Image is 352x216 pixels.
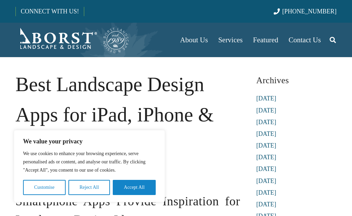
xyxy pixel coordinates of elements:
[256,95,276,102] a: [DATE]
[213,23,248,57] a: Services
[218,36,243,44] span: Services
[284,23,326,57] a: Contact Us
[253,36,278,44] span: Featured
[23,137,156,145] p: We value your privacy
[256,201,276,208] a: [DATE]
[23,150,156,174] p: We use cookies to enhance your browsing experience, serve personalised ads or content, and analys...
[68,180,110,195] button: Reject All
[14,130,165,202] div: We value your privacy
[256,165,276,172] a: [DATE]
[256,154,276,161] a: [DATE]
[256,130,276,137] a: [DATE]
[256,119,276,126] a: [DATE]
[256,189,276,196] a: [DATE]
[180,36,208,44] span: About Us
[15,26,130,54] a: Borst-Logo
[256,177,276,184] a: [DATE]
[248,23,283,57] a: Featured
[326,31,340,48] a: Search
[23,180,66,195] button: Customise
[175,23,213,57] a: About Us
[274,8,337,15] a: [PHONE_NUMBER]
[113,180,156,195] button: Accept All
[16,3,84,20] a: CONNECT WITH US!
[282,8,337,15] span: [PHONE_NUMBER]
[256,73,337,88] h3: Archives
[256,107,276,114] a: [DATE]
[256,142,276,149] a: [DATE]
[289,36,321,44] span: Contact Us
[15,69,240,160] h1: Best Landscape Design Apps for iPad, iPhone & Android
